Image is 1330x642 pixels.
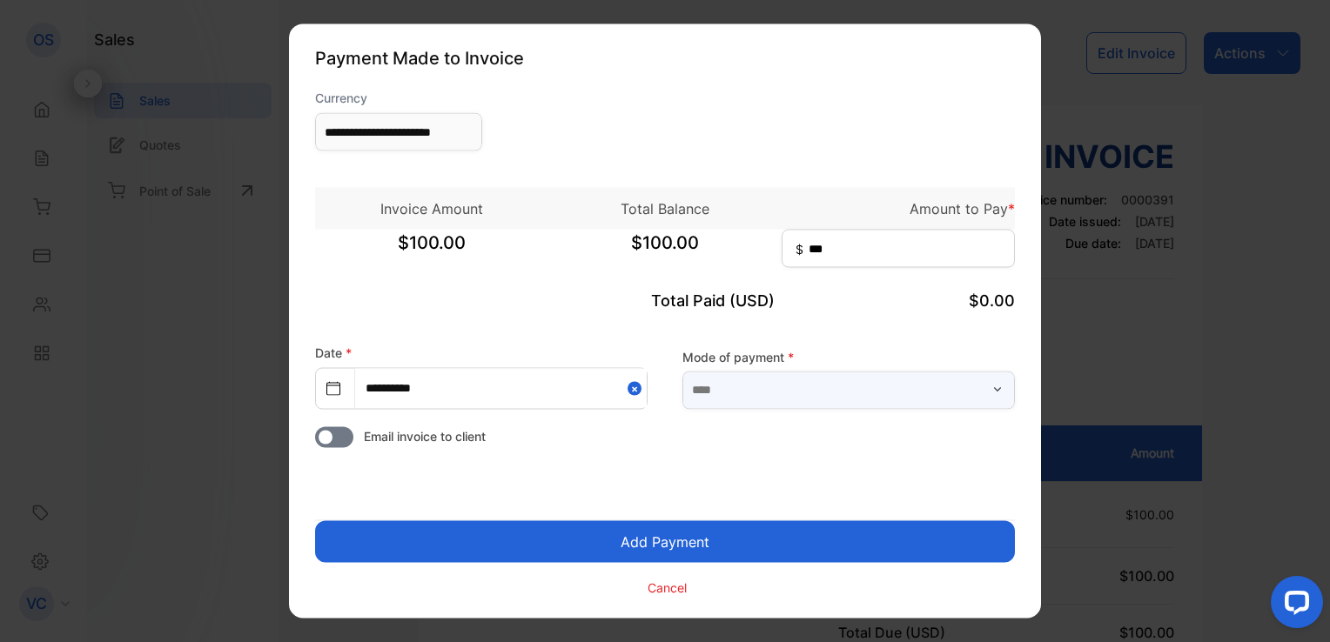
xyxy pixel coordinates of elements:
label: Date [315,345,352,360]
button: Add Payment [315,521,1015,563]
span: $100.00 [548,230,782,273]
label: Currency [315,89,482,107]
p: Cancel [648,578,687,596]
span: $100.00 [315,230,548,273]
p: Amount to Pay [782,198,1015,219]
p: Total Balance [548,198,782,219]
p: Invoice Amount [315,198,548,219]
iframe: LiveChat chat widget [1257,569,1330,642]
label: Mode of payment [682,347,1015,365]
span: $ [796,240,803,258]
p: Total Paid (USD) [548,289,782,312]
span: $0.00 [969,291,1015,310]
button: Close [628,369,647,408]
p: Payment Made to Invoice [315,45,1015,71]
span: Email invoice to client [364,427,486,445]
